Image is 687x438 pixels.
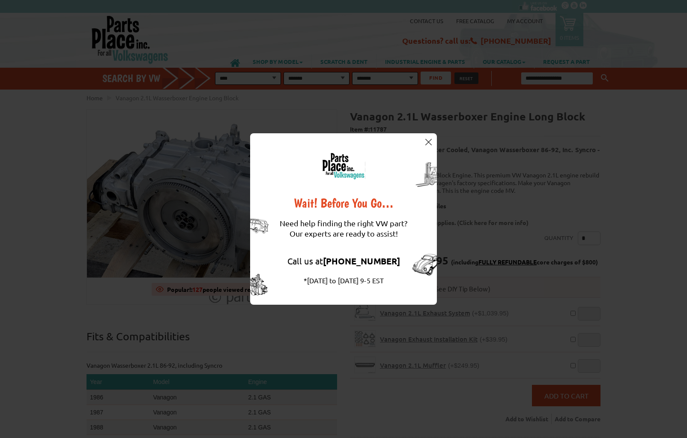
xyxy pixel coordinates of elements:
div: Wait! Before You Go… [280,197,407,210]
div: *[DATE] to [DATE] 9-5 EST [280,275,407,285]
div: Need help finding the right VW part? Our experts are ready to assist! [280,210,407,247]
a: Call us at[PHONE_NUMBER] [287,255,400,266]
img: logo [322,153,365,180]
strong: [PHONE_NUMBER] [323,255,400,267]
img: close [425,139,432,145]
